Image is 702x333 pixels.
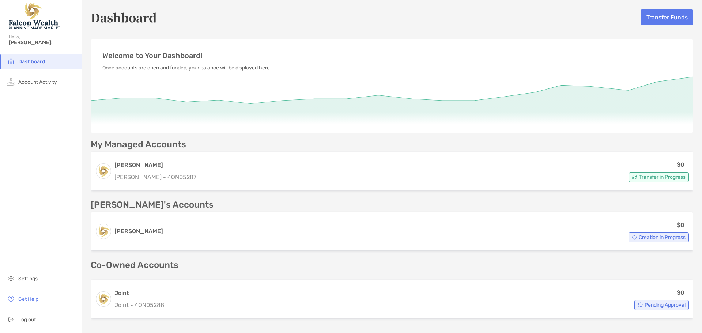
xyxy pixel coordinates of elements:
[96,164,111,178] img: logo account
[18,296,38,302] span: Get Help
[96,224,111,239] img: logo account
[18,276,38,282] span: Settings
[7,57,15,65] img: household icon
[639,235,686,239] span: Creation in Progress
[91,200,214,209] p: [PERSON_NAME]'s Accounts
[114,161,196,170] h3: [PERSON_NAME]
[96,292,111,306] img: logo account
[677,288,684,297] p: $0
[102,63,682,72] p: Once accounts are open and funded, your balance will be displayed here.
[91,9,157,26] h5: Dashboard
[632,235,637,240] img: Account Status icon
[9,39,77,46] span: [PERSON_NAME]!
[91,261,693,270] p: Co-Owned Accounts
[632,174,637,179] img: Account Status icon
[638,302,643,307] img: Account Status icon
[18,317,36,323] span: Log out
[114,300,164,310] p: Joint - 4QN05288
[114,173,196,182] p: [PERSON_NAME] - 4QN05287
[7,274,15,283] img: settings icon
[102,51,682,60] p: Welcome to Your Dashboard!
[9,3,60,29] img: Falcon Wealth Planning Logo
[114,227,163,236] h3: [PERSON_NAME]
[18,79,57,85] span: Account Activity
[7,77,15,86] img: activity icon
[641,9,693,25] button: Transfer Funds
[7,294,15,303] img: get-help icon
[7,315,15,323] img: logout icon
[677,220,684,230] p: $0
[114,289,164,298] h3: Joint
[18,58,45,65] span: Dashboard
[91,140,186,149] p: My Managed Accounts
[645,303,686,307] span: Pending Approval
[677,160,684,169] p: $0
[639,175,686,179] span: Transfer in Progress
